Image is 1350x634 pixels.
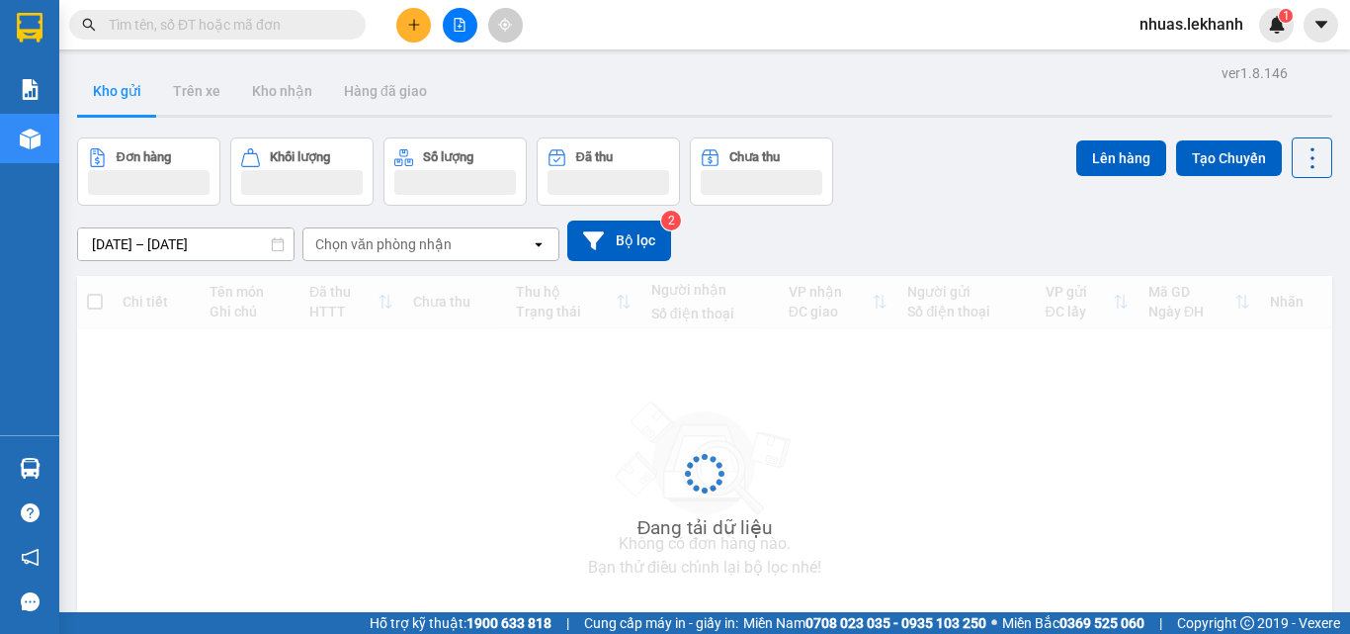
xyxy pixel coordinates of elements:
[1076,140,1166,176] button: Lên hàng
[729,150,780,164] div: Chưa thu
[1222,62,1288,84] div: ver 1.8.146
[109,14,342,36] input: Tìm tên, số ĐT hoặc mã đơn
[17,13,42,43] img: logo-vxr
[637,513,773,543] div: Đang tải dữ liệu
[443,8,477,43] button: file-add
[396,8,431,43] button: plus
[1312,16,1330,34] span: caret-down
[567,221,671,261] button: Bộ lọc
[1159,612,1162,634] span: |
[423,150,473,164] div: Số lượng
[661,211,681,230] sup: 2
[566,612,569,634] span: |
[21,592,40,611] span: message
[117,150,171,164] div: Đơn hàng
[576,150,613,164] div: Đã thu
[488,8,523,43] button: aim
[21,503,40,522] span: question-circle
[1279,9,1293,23] sup: 1
[1176,140,1282,176] button: Tạo Chuyến
[21,548,40,567] span: notification
[270,150,330,164] div: Khối lượng
[466,615,551,631] strong: 1900 633 818
[1240,616,1254,630] span: copyright
[1124,12,1259,37] span: nhuas.lekhanh
[1282,9,1289,23] span: 1
[1268,16,1286,34] img: icon-new-feature
[78,228,294,260] input: Select a date range.
[383,137,527,206] button: Số lượng
[743,612,986,634] span: Miền Nam
[453,18,466,32] span: file-add
[20,79,41,100] img: solution-icon
[77,137,220,206] button: Đơn hàng
[991,619,997,627] span: ⚪️
[236,67,328,115] button: Kho nhận
[537,137,680,206] button: Đã thu
[77,67,157,115] button: Kho gửi
[690,137,833,206] button: Chưa thu
[157,67,236,115] button: Trên xe
[82,18,96,32] span: search
[20,458,41,479] img: warehouse-icon
[370,612,551,634] span: Hỗ trợ kỹ thuật:
[584,612,738,634] span: Cung cấp máy in - giấy in:
[1304,8,1338,43] button: caret-down
[805,615,986,631] strong: 0708 023 035 - 0935 103 250
[315,234,452,254] div: Chọn văn phòng nhận
[407,18,421,32] span: plus
[328,67,443,115] button: Hàng đã giao
[498,18,512,32] span: aim
[1002,612,1144,634] span: Miền Bắc
[230,137,374,206] button: Khối lượng
[20,129,41,149] img: warehouse-icon
[1059,615,1144,631] strong: 0369 525 060
[531,236,547,252] svg: open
